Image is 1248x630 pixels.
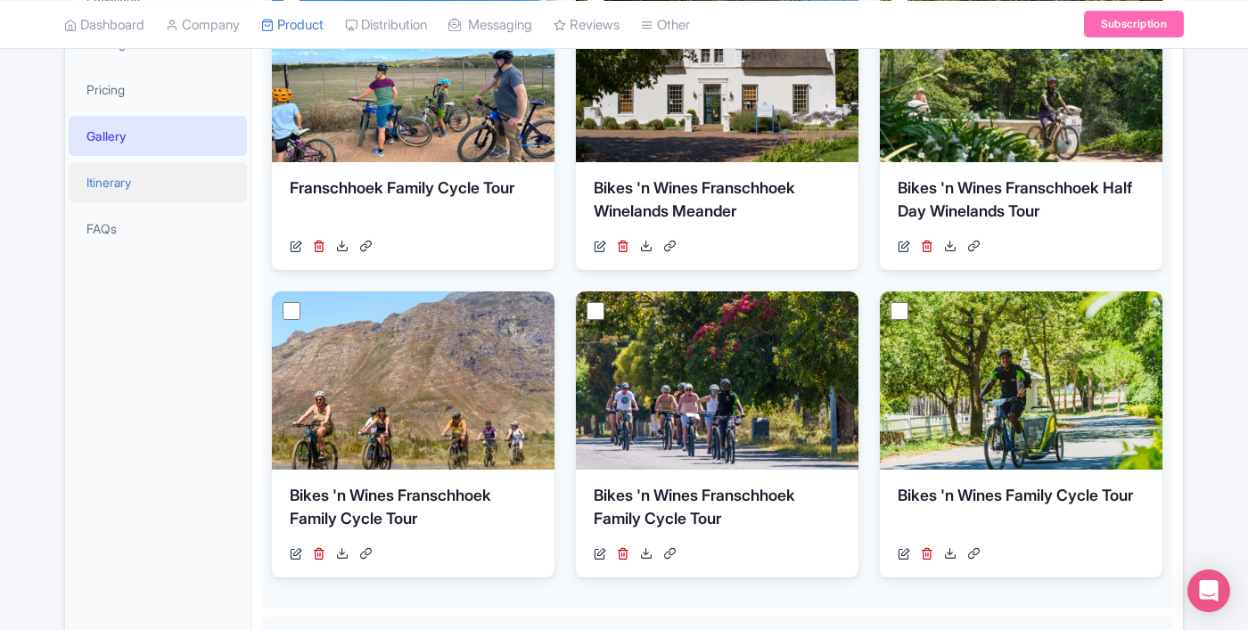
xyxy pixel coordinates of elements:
[594,484,841,537] div: Bikes 'n Wines Franschhoek Family Cycle Tour
[69,162,247,202] a: Itinerary
[898,176,1145,230] div: Bikes 'n Wines Franschhoek Half Day Winelands Tour
[69,116,247,156] a: Gallery
[69,70,247,110] a: Pricing
[1084,11,1184,37] a: Subscription
[898,484,1145,537] div: Bikes 'n Wines Family Cycle Tour
[290,176,537,230] div: Franschhoek Family Cycle Tour
[1187,569,1230,612] div: Open Intercom Messenger
[69,209,247,249] a: FAQs
[594,176,841,230] div: Bikes 'n Wines Franschhoek Winelands Meander
[290,484,537,537] div: Bikes 'n Wines Franschhoek Family Cycle Tour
